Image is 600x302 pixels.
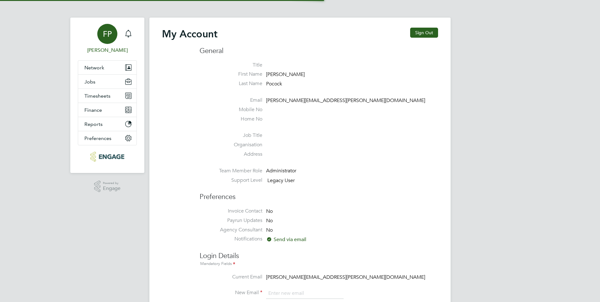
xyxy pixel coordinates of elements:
span: Frank Pocock [78,46,137,54]
button: Jobs [78,75,137,89]
h2: My Account [162,28,217,40]
button: Timesheets [78,89,137,103]
button: Finance [78,103,137,117]
span: Preferences [84,135,111,141]
span: Jobs [84,79,95,85]
button: Preferences [78,131,137,145]
a: Powered byEngage [94,181,121,192]
input: Enter new email [266,288,344,299]
label: Payrun Updates [200,217,262,224]
label: Team Member Role [200,168,262,174]
a: Go to home page [78,152,137,162]
span: Pocock [266,81,282,87]
span: Reports [84,121,103,127]
h3: Login Details [200,245,438,267]
label: Current Email [200,274,262,280]
span: Powered by [103,181,121,186]
button: Network [78,61,137,74]
label: Home No [200,116,262,122]
nav: Main navigation [70,18,144,173]
span: No [266,218,273,224]
span: Timesheets [84,93,110,99]
label: Organisation [200,142,262,148]
label: Invoice Contact [200,208,262,214]
label: Email [200,97,262,104]
label: Agency Consultant [200,227,262,233]
label: Job Title [200,132,262,139]
span: Send via email [266,236,306,243]
span: [PERSON_NAME][EMAIL_ADDRESS][PERSON_NAME][DOMAIN_NAME] [266,97,425,104]
div: Administrator [266,168,326,174]
span: No [266,227,273,233]
span: FP [103,30,112,38]
span: Engage [103,186,121,191]
h3: Preferences [200,186,438,202]
label: Last Name [200,80,262,87]
label: Support Level [200,177,262,184]
label: New Email [200,289,262,296]
label: Title [200,62,262,68]
label: First Name [200,71,262,78]
label: Mobile No [200,106,262,113]
span: [PERSON_NAME] [266,72,305,78]
span: [PERSON_NAME][EMAIL_ADDRESS][PERSON_NAME][DOMAIN_NAME] [266,274,425,280]
span: Network [84,65,104,71]
span: Finance [84,107,102,113]
button: Sign Out [410,28,438,38]
img: morganhunt-logo-retina.png [90,152,124,162]
span: Legacy User [267,177,295,184]
button: Reports [78,117,137,131]
label: Notifications [200,236,262,242]
h3: General [200,46,438,56]
span: No [266,208,273,214]
div: Mandatory Fields [200,261,438,267]
a: FP[PERSON_NAME] [78,24,137,54]
label: Address [200,151,262,158]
